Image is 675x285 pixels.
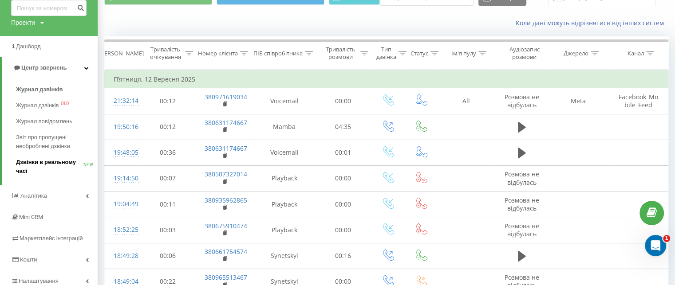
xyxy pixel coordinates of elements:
td: 00:06 [140,243,196,269]
div: Статус [411,50,428,57]
td: Playback [253,217,316,243]
td: 00:11 [140,191,196,217]
div: Номер клієнта [198,50,238,57]
td: 00:16 [316,243,371,269]
a: Звіт про пропущені необроблені дзвінки [16,129,98,154]
div: ПІБ співробітника [253,50,303,57]
iframe: Intercom live chat [645,235,666,256]
span: Журнал дзвінків [16,101,59,110]
span: Журнал повідомлень [16,117,72,126]
div: Ім'я пулу [451,50,476,57]
td: 00:00 [316,88,371,114]
div: 21:32:14 [114,92,131,109]
td: Synetskyi [253,243,316,269]
td: Playback [253,165,316,191]
a: 380971619034 [205,93,247,101]
a: Журнал дзвінківOLD [16,98,98,113]
a: Дзвінки в реальному часіNEW [16,154,98,179]
div: 19:48:05 [114,144,131,161]
td: 00:00 [316,165,371,191]
span: Центр звернень [21,64,67,71]
span: Mini CRM [19,214,43,220]
td: Playback [253,191,316,217]
div: 19:14:50 [114,170,131,187]
td: Facebook_Mobile_Feed [608,88,668,114]
span: Розмова не відбулась [505,196,539,212]
span: Розмова не відбулась [505,170,539,186]
td: 00:00 [316,191,371,217]
a: Журнал повідомлень [16,113,98,129]
div: Тип дзвінка [376,46,396,61]
a: 380631174667 [205,144,247,152]
span: Налаштування [19,277,59,284]
a: 380631174667 [205,118,247,127]
span: Дзвінки в реальному часі [16,158,83,176]
a: 380965513467 [205,273,247,281]
span: 1 [663,235,670,242]
span: Звіт про пропущені необроблені дзвінки [16,133,93,151]
td: Voicemail [253,140,316,165]
span: Маркетплейс інтеграцій [20,235,83,242]
div: 18:49:28 [114,247,131,265]
span: Дашборд [16,43,41,50]
a: Центр звернень [2,57,98,78]
a: 380507327014 [205,170,247,178]
a: Коли дані можуть відрізнятися вiд інших систем [516,19,668,27]
div: 19:04:49 [114,195,131,213]
span: Аналiтика [20,192,47,199]
div: [PERSON_NAME] [99,50,144,57]
td: 04:35 [316,114,371,140]
span: Розмова не відбулась [505,222,539,238]
span: Кошти [20,256,37,263]
span: Розмова не відбулась [505,93,539,109]
td: Mamba [253,114,316,140]
div: 18:52:25 [114,221,131,238]
div: 19:50:16 [114,118,131,136]
div: Канал [628,50,644,57]
a: 380935962865 [205,196,247,204]
td: 00:03 [140,217,196,243]
td: 00:00 [316,217,371,243]
td: 00:36 [140,140,196,165]
td: 00:07 [140,165,196,191]
div: Джерело [564,50,588,57]
td: Voicemail [253,88,316,114]
td: 00:01 [316,140,371,165]
span: Журнал дзвінків [16,85,63,94]
a: 380675910474 [205,222,247,230]
div: Тривалість розмови [323,46,358,61]
a: Журнал дзвінків [16,82,98,98]
div: Тривалість очікування [148,46,183,61]
a: 380661754574 [205,247,247,256]
td: Meta [549,88,608,114]
td: 00:12 [140,114,196,140]
div: Аудіозапис розмови [503,46,546,61]
td: All [438,88,495,114]
div: Проекти [11,18,35,27]
td: 00:12 [140,88,196,114]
